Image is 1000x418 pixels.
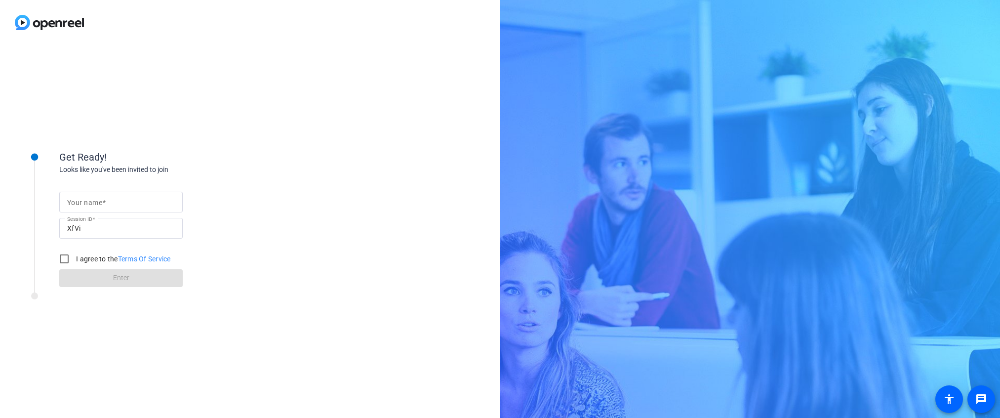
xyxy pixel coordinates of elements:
mat-label: Your name [67,199,102,207]
label: I agree to the [74,254,171,264]
a: Terms Of Service [118,255,171,263]
mat-icon: message [975,393,987,405]
mat-icon: accessibility [943,393,955,405]
mat-label: Session ID [67,216,92,222]
div: Get Ready! [59,150,257,165]
div: Looks like you've been invited to join [59,165,257,175]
